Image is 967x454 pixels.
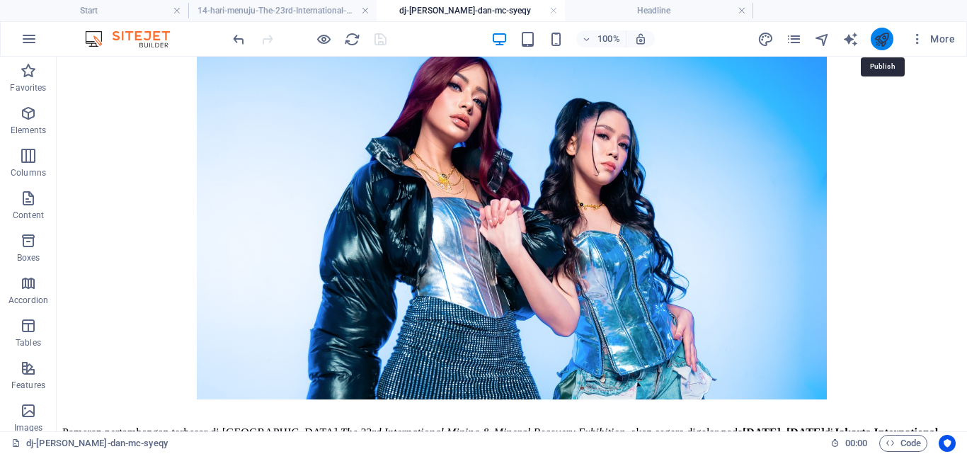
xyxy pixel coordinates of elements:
[377,3,565,18] h4: dj-[PERSON_NAME]-dan-mc-syeqy
[845,435,867,452] span: 00 00
[842,31,859,47] i: AI Writer
[81,30,188,47] img: Editor Logo
[11,125,47,136] p: Elements
[757,31,774,47] i: Design (Ctrl+Alt+Y)
[886,435,921,452] span: Code
[757,30,774,47] button: design
[14,422,43,433] p: Images
[905,28,961,50] button: More
[855,438,857,448] span: :
[565,3,753,18] h4: Headline
[10,82,46,93] p: Favorites
[11,435,168,452] a: Click to cancel selection. Double-click to open Pages
[814,30,831,47] button: navigator
[786,31,802,47] i: Pages (Ctrl+Alt+S)
[576,30,626,47] button: 100%
[910,32,955,46] span: More
[786,30,803,47] button: pages
[842,30,859,47] button: text_generator
[188,3,377,18] h4: 14-hari-menuju-The-23rd-International-Mining-&-Mineral-Recovery-Exhibition-2025
[343,30,360,47] button: reload
[230,30,247,47] button: undo
[11,380,45,391] p: Features
[634,33,647,45] i: On resize automatically adjust zoom level to fit chosen device.
[830,435,868,452] h6: Session time
[871,28,893,50] button: publish
[597,30,620,47] h6: 100%
[11,167,46,178] p: Columns
[814,31,830,47] i: Navigator
[879,435,927,452] button: Code
[16,337,41,348] p: Tables
[939,435,956,452] button: Usercentrics
[13,210,44,221] p: Content
[8,295,48,306] p: Accordion
[17,252,40,263] p: Boxes
[231,31,247,47] i: Undo: Change text (Ctrl+Z)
